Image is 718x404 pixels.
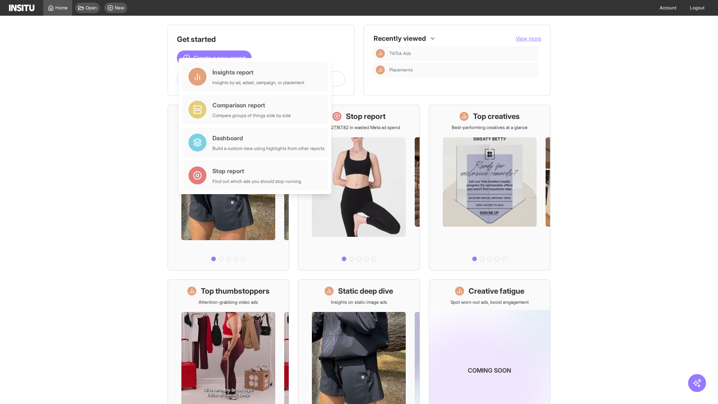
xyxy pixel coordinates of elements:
h1: Get started [177,34,345,45]
div: Dashboard [212,134,325,143]
span: Placements [389,67,413,73]
h1: Stop report [346,111,386,122]
div: Insights by ad, adset, campaign, or placement [212,80,304,86]
span: View more [516,35,541,42]
div: Insights report [212,68,304,77]
h1: Top creatives [473,111,520,122]
span: Home [55,5,68,11]
a: What's live nowSee all active ads instantly [168,105,289,270]
div: Insights [376,65,385,74]
h1: Top thumbstoppers [201,286,270,296]
div: Comparison report [212,101,291,110]
span: TikTok Ads [389,50,411,56]
a: Top creativesBest-performing creatives at a glance [429,105,550,270]
h1: Static deep dive [338,286,393,296]
p: Best-performing creatives at a glance [452,125,528,131]
span: New [115,5,124,11]
p: Insights on static image ads [331,299,387,305]
div: Find out which ads you should stop running [212,178,301,184]
div: Stop report [212,166,301,175]
span: TikTok Ads [389,50,535,56]
div: Compare groups of things side by side [212,113,291,119]
p: Attention-grabbing video ads [199,299,258,305]
div: Insights [376,49,385,58]
span: Placements [389,67,535,73]
button: View more [516,35,541,42]
button: Create a new report [177,50,252,65]
p: Save £27,167.82 in wasted Meta ad spend [317,125,400,131]
a: Stop reportSave £27,167.82 in wasted Meta ad spend [298,105,420,270]
span: Create a new report [193,53,246,62]
span: Open [86,5,97,11]
div: Build a custom view using highlights from other reports [212,146,325,151]
img: Logo [9,4,34,11]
